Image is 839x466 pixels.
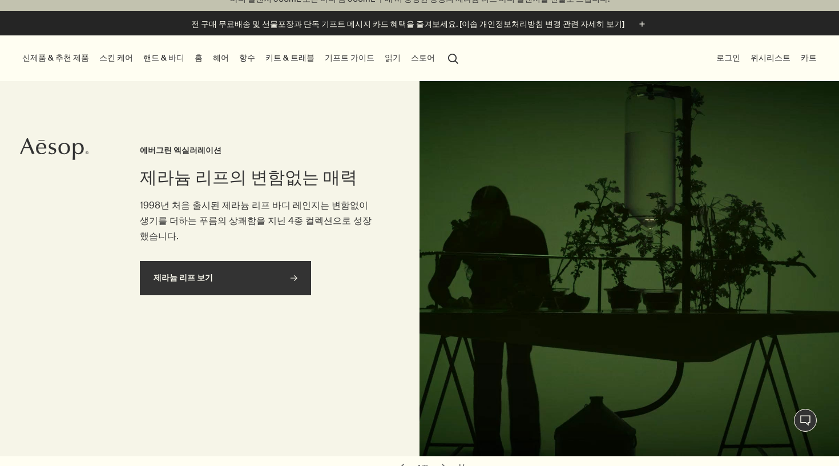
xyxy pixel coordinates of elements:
h2: 제라늄 리프의 변함없는 매력 [140,166,374,189]
a: 핸드 & 바디 [141,50,187,66]
button: 스토어 [409,50,437,66]
a: Aesop [20,138,88,163]
a: 제라늄 리프 보기 [140,261,311,295]
button: 1:1 채팅 상담 [794,409,817,432]
p: 전 구매 무료배송 및 선물포장과 단독 기프트 메시지 카드 혜택을 즐겨보세요. [이솝 개인정보처리방침 변경 관련 자세히 보기] [191,18,624,30]
button: 전 구매 무료배송 및 선물포장과 단독 기프트 메시지 카드 혜택을 즐겨보세요. [이솝 개인정보처리방침 변경 관련 자세히 보기] [191,18,648,31]
a: 향수 [237,50,257,66]
a: 읽기 [382,50,403,66]
a: 키트 & 트래블 [263,50,317,66]
button: 검색창 열기 [443,47,463,69]
a: 기프트 가이드 [322,50,377,66]
nav: primary [20,35,463,81]
svg: Aesop [20,138,88,160]
a: 위시리스트 [748,50,793,66]
button: 로그인 [714,50,743,66]
button: 카트 [798,50,819,66]
a: 스킨 케어 [97,50,135,66]
a: 헤어 [211,50,231,66]
p: 1998년 처음 출시된 제라늄 리프 바디 레인지는 변함없이 생기를 더하는 푸름의 상쾌함을 지닌 4종 컬렉션으로 성장했습니다. [140,198,374,244]
nav: supplementary [714,35,819,81]
button: 신제품 & 추천 제품 [20,50,91,66]
h3: 에버그린 엑실러레이션 [140,144,374,158]
a: 홈 [192,50,205,66]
